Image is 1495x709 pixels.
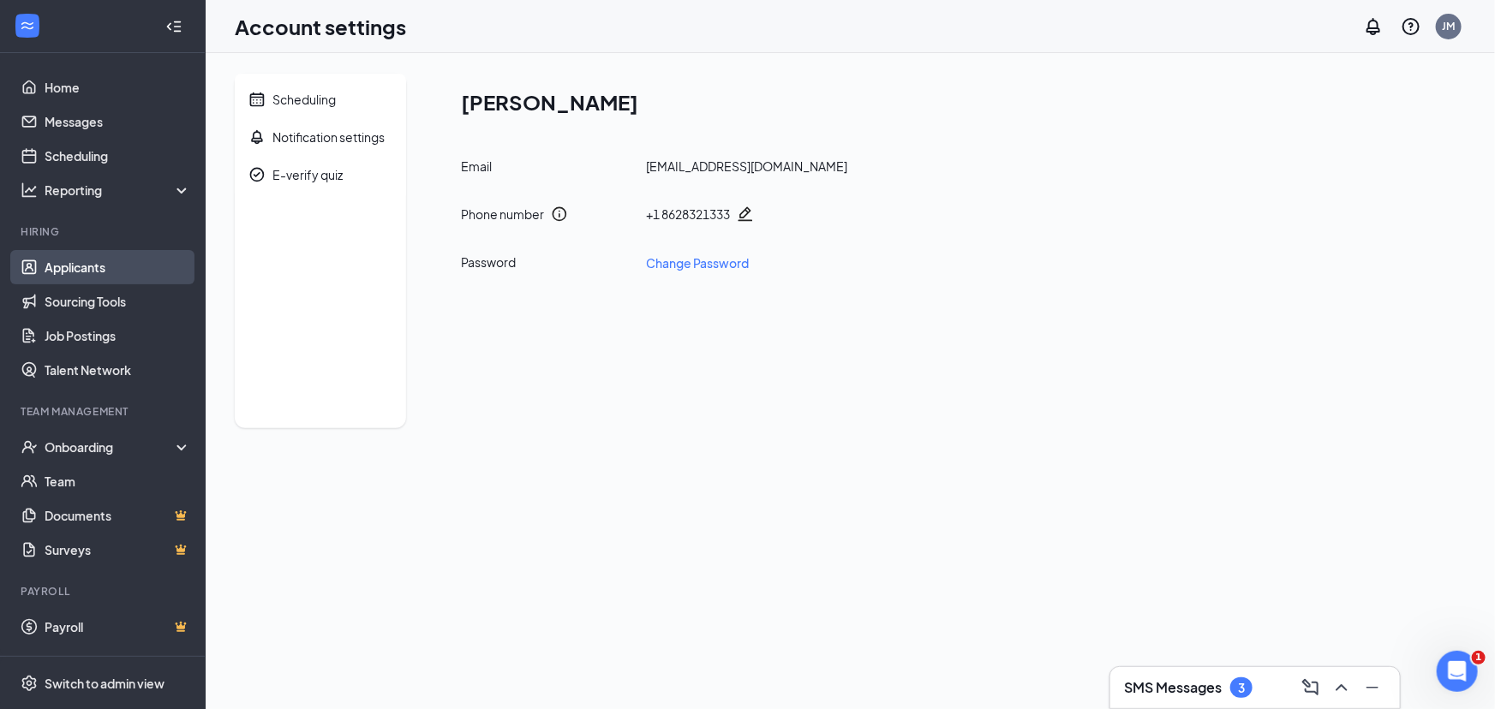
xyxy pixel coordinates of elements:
[1363,16,1384,37] svg: Notifications
[272,166,343,183] div: E-verify quiz
[1401,16,1421,37] svg: QuestionInfo
[461,158,632,175] div: Email
[461,253,632,272] div: Password
[248,166,266,183] svg: CheckmarkCircle
[1359,674,1386,701] button: Minimize
[646,158,847,175] div: [EMAIL_ADDRESS][DOMAIN_NAME]
[45,610,191,644] a: PayrollCrown
[45,533,191,567] a: SurveysCrown
[1124,678,1222,697] h3: SMS Messages
[235,80,406,118] a: CalendarScheduling
[45,464,191,498] a: Team
[248,128,266,146] svg: Bell
[461,87,847,116] h1: [PERSON_NAME]
[1331,677,1352,698] svg: ChevronUp
[646,206,730,223] div: + 1 8628321333
[248,91,266,108] svg: Calendar
[646,253,749,272] a: Change Password
[21,224,188,239] div: Hiring
[45,353,191,387] a: Talent Network
[1437,651,1478,692] iframe: Intercom live chat
[45,675,164,692] div: Switch to admin view
[45,438,176,456] div: Onboarding
[235,12,406,41] h1: Account settings
[45,104,191,139] a: Messages
[1443,19,1456,33] div: JM
[1301,677,1321,698] svg: ComposeMessage
[551,206,568,223] svg: Info
[21,675,38,692] svg: Settings
[45,139,191,173] a: Scheduling
[1328,674,1355,701] button: ChevronUp
[1238,681,1245,695] div: 3
[45,182,192,199] div: Reporting
[1297,674,1325,701] button: ComposeMessage
[45,498,191,533] a: DocumentsCrown
[272,91,336,108] div: Scheduling
[737,206,754,223] svg: Pencil
[45,250,191,284] a: Applicants
[45,284,191,319] a: Sourcing Tools
[45,319,191,353] a: Job Postings
[1472,651,1486,664] span: 1
[1362,677,1383,698] svg: Minimize
[21,438,38,456] svg: UserCheck
[235,118,406,156] a: BellNotification settings
[21,182,38,199] svg: Analysis
[21,404,188,419] div: Team Management
[21,584,188,599] div: Payroll
[165,18,182,35] svg: Collapse
[272,128,385,146] div: Notification settings
[19,17,36,34] svg: WorkstreamLogo
[235,156,406,194] a: CheckmarkCircleE-verify quiz
[45,70,191,104] a: Home
[461,206,544,223] div: Phone number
